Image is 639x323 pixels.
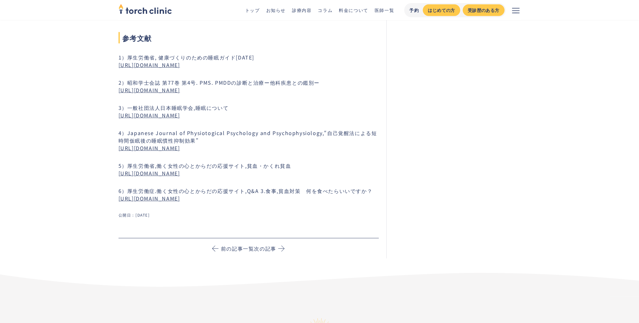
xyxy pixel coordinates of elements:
span: 参考文献 [118,32,379,43]
p: 6）厚生労働症.働く女性の心とからだの応援サイト,Q&A 3.食事,貧血対策 何を食べたらいいですか？ [118,187,379,202]
a: [URL][DOMAIN_NAME] [118,169,180,177]
div: 次の記事 [254,245,276,252]
a: 受診歴のある方 [463,4,504,16]
a: 診療内容 [292,7,311,13]
a: 一覧 [243,245,254,252]
p: 5）厚生労働省,働く女性の心とからだの応援サイト,貧血・かくれ貧血 [118,162,379,177]
a: [URL][DOMAIN_NAME] [118,111,180,119]
div: はじめての方 [428,7,455,14]
a: 料金について [339,7,368,13]
a: [URL][DOMAIN_NAME] [118,86,180,94]
img: torch clinic [118,2,172,16]
a: home [118,4,172,16]
a: 医師一覧 [375,7,394,13]
p: 1）厚生労働省, 健康づくりのための睡眠ガイド[DATE] ‍ [118,54,379,69]
div: 受診歴のある方 [468,7,499,14]
p: 2）昭和学士会誌 第77巻 第4号. PMS. PMDDの診断と治療ー他科疾患との鑑別ー [118,79,379,94]
a: トップ [245,7,260,13]
div: [DATE] [135,212,150,218]
p: 3）一般社団法人日本睡眠学会,睡眠について [118,104,379,119]
a: [URL][DOMAIN_NAME] [118,195,180,202]
div: 公開日： [118,212,135,218]
a: コラム [318,7,333,13]
div: 前の記事 [221,245,243,252]
a: はじめての方 [423,4,460,16]
a: [URL][DOMAIN_NAME] [118,144,180,152]
a: お知らせ [266,7,285,13]
div: 予約 [409,7,419,14]
p: 4）Japanese Journal of Physiotogical Psychology and Psychophysiology,“自己覚醒法による短時間仮眠後の睡眠慣性抑制効果” [118,129,379,152]
a: [URL][DOMAIN_NAME] [118,61,180,69]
